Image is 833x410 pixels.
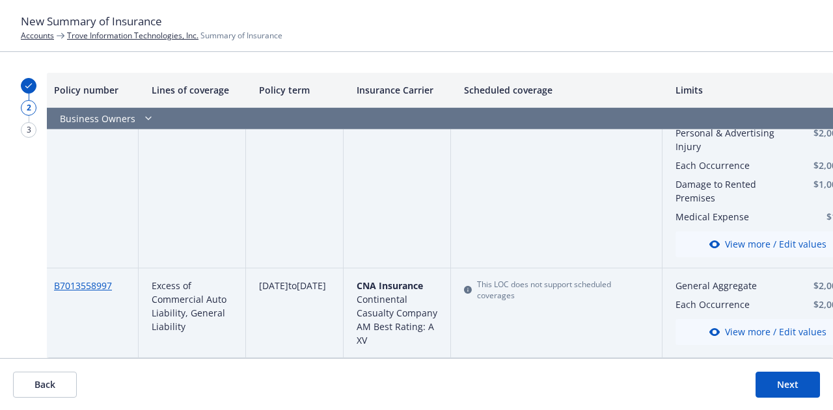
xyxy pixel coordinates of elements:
button: Resize column [236,73,246,107]
div: Insurance Carrier [344,73,451,108]
span: AM Best Rating: A XV [357,320,434,346]
div: Scheduled coverage [451,73,662,108]
div: Excess of Commercial Auto Liability, General Liability [139,268,246,358]
button: Back [13,372,77,398]
button: Personal & Advertising Injury [676,126,790,153]
a: Trove Information Technologies, Inc. [67,30,198,41]
span: Summary of Insurance [67,30,282,41]
button: Resize column [128,73,139,107]
button: Resize column [652,73,662,107]
button: Damage to Rented Premises [676,177,790,205]
span: CNA Insurance [357,279,423,292]
div: Policy term [246,73,344,108]
h1: New Summary of Insurance [21,13,812,30]
button: General Aggregate [676,279,790,292]
div: 3 [21,122,36,138]
a: B7013558997 [54,279,112,292]
button: Next [756,372,820,398]
button: Each Occurrence [676,159,790,172]
button: Resize column [333,73,344,107]
button: Medical Expense [676,210,790,224]
span: [DATE] [259,279,288,292]
div: General Liability [139,51,246,268]
div: 2 [21,100,36,116]
div: Policy number [41,73,139,108]
span: [DATE] [297,279,326,292]
div: Lines of coverage [139,73,246,108]
div: This LOC does not support scheduled coverages [464,279,649,301]
div: to [246,268,344,358]
span: Continental Casualty Company [357,293,437,319]
button: Resize column [441,73,451,107]
button: Each Occurrence [676,298,790,311]
a: Accounts [21,30,54,41]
